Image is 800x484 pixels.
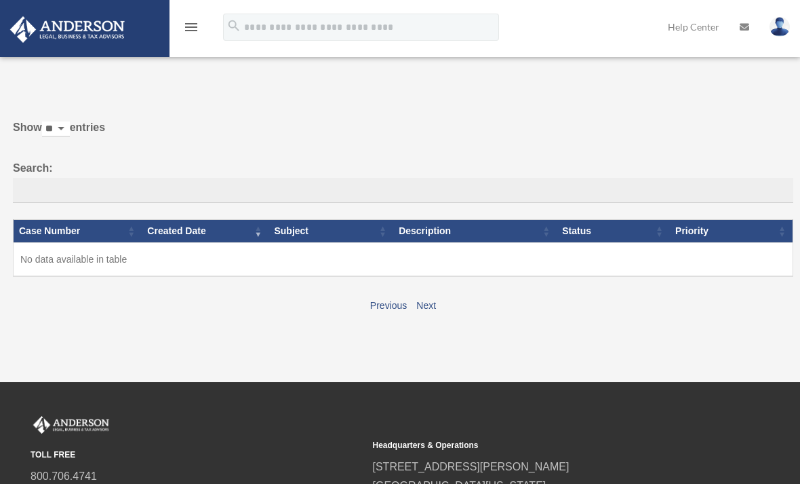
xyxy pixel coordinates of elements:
[13,178,793,204] input: Search:
[14,220,142,243] th: Case Number: activate to sort column ascending
[183,19,199,35] i: menu
[13,118,793,151] label: Show entries
[226,18,241,33] i: search
[393,220,557,243] th: Description: activate to sort column ascending
[183,24,199,35] a: menu
[6,16,129,43] img: Anderson Advisors Platinum Portal
[14,242,793,276] td: No data available in table
[370,300,407,311] a: Previous
[31,448,363,462] small: TOLL FREE
[373,439,706,453] small: Headquarters & Operations
[142,220,268,243] th: Created Date: activate to sort column ascending
[13,159,793,204] label: Search:
[416,300,436,311] a: Next
[557,220,670,243] th: Status: activate to sort column ascending
[670,220,793,243] th: Priority: activate to sort column ascending
[31,416,112,434] img: Anderson Advisors Platinum Portal
[31,470,97,482] a: 800.706.4741
[769,17,790,37] img: User Pic
[268,220,393,243] th: Subject: activate to sort column ascending
[42,122,70,137] select: Showentries
[373,461,569,472] a: [STREET_ADDRESS][PERSON_NAME]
